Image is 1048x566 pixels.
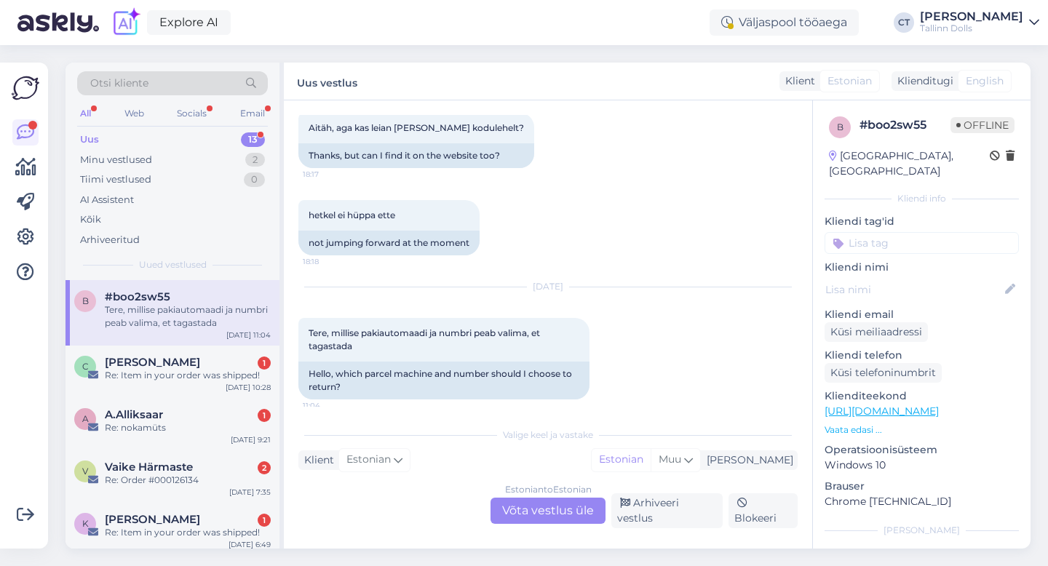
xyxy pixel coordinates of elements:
[920,11,1039,34] a: [PERSON_NAME]Tallinn Dolls
[825,442,1019,458] p: Operatsioonisüsteem
[105,526,271,539] div: Re: Item in your order was shipped!
[105,421,271,434] div: Re: nokamüts
[950,117,1015,133] span: Offline
[860,116,950,134] div: # boo2sw55
[491,498,606,524] div: Võta vestlus üle
[80,153,152,167] div: Minu vestlused
[825,214,1019,229] p: Kliendi tag'id
[90,76,148,91] span: Otsi kliente
[12,74,39,102] img: Askly Logo
[966,73,1004,89] span: English
[825,322,928,342] div: Küsi meiliaadressi
[226,330,271,340] div: [DATE] 11:04
[309,210,395,220] span: hetkel ei hüppa ette
[241,132,265,147] div: 13
[825,307,1019,322] p: Kliendi email
[82,295,89,306] span: b
[82,518,89,529] span: K
[825,282,1002,298] input: Lisa nimi
[258,514,271,527] div: 1
[258,356,271,370] div: 1
[174,104,210,123] div: Socials
[309,122,524,133] span: Aitäh, aga kas leian [PERSON_NAME] kodulehelt?
[825,494,1019,509] p: Chrome [TECHNICAL_ID]
[82,361,89,372] span: C
[825,458,1019,473] p: Windows 10
[237,104,268,123] div: Email
[303,169,357,180] span: 18:17
[298,143,534,168] div: Thanks, but can I find it on the website too?
[729,493,798,528] div: Blokeeri
[659,453,681,466] span: Muu
[80,233,140,247] div: Arhiveeritud
[77,104,94,123] div: All
[245,153,265,167] div: 2
[309,327,542,351] span: Tere, millise pakiautomaadi ja numbri peab valima, et tagastada
[825,232,1019,254] input: Lisa tag
[105,369,271,382] div: Re: Item in your order was shipped!
[298,453,334,468] div: Klient
[829,148,990,179] div: [GEOGRAPHIC_DATA], [GEOGRAPHIC_DATA]
[592,449,651,471] div: Estonian
[837,121,843,132] span: b
[894,12,914,33] div: CT
[80,172,151,187] div: Tiimi vestlused
[80,132,99,147] div: Uus
[229,487,271,498] div: [DATE] 7:35
[226,382,271,393] div: [DATE] 10:28
[825,479,1019,494] p: Brauser
[105,461,193,474] span: Vaike Härmaste
[825,524,1019,537] div: [PERSON_NAME]
[611,493,723,528] div: Arhiveeri vestlus
[505,483,592,496] div: Estonian to Estonian
[244,172,265,187] div: 0
[298,231,480,255] div: not jumping forward at the moment
[825,260,1019,275] p: Kliendi nimi
[825,348,1019,363] p: Kliendi telefon
[779,73,815,89] div: Klient
[139,258,207,271] span: Uued vestlused
[105,513,200,526] span: Kadri Koemets
[920,23,1023,34] div: Tallinn Dolls
[298,362,589,399] div: Hello, which parcel machine and number should I choose to return?
[920,11,1023,23] div: [PERSON_NAME]
[303,256,357,267] span: 18:18
[258,409,271,422] div: 1
[111,7,141,38] img: explore-ai
[298,280,798,293] div: [DATE]
[825,404,939,418] a: [URL][DOMAIN_NAME]
[147,10,231,35] a: Explore AI
[825,192,1019,205] div: Kliendi info
[825,388,1019,404] p: Klienditeekond
[80,212,101,227] div: Kõik
[827,73,872,89] span: Estonian
[710,9,859,36] div: Väljaspool tööaega
[825,423,1019,437] p: Vaata edasi ...
[258,461,271,474] div: 2
[825,363,942,383] div: Küsi telefoninumbrit
[105,303,271,330] div: Tere, millise pakiautomaadi ja numbri peab valima, et tagastada
[105,474,271,487] div: Re: Order #000126134
[701,453,793,468] div: [PERSON_NAME]
[105,356,200,369] span: Cathy Sommer
[825,546,1019,561] p: Märkmed
[297,71,357,91] label: Uus vestlus
[82,413,89,424] span: A
[105,290,170,303] span: #boo2sw55
[229,539,271,550] div: [DATE] 6:49
[80,193,134,207] div: AI Assistent
[122,104,147,123] div: Web
[303,400,357,411] span: 11:04
[82,466,88,477] span: V
[231,434,271,445] div: [DATE] 9:21
[105,408,163,421] span: A.Alliksaar
[346,452,391,468] span: Estonian
[892,73,953,89] div: Klienditugi
[298,429,798,442] div: Valige keel ja vastake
